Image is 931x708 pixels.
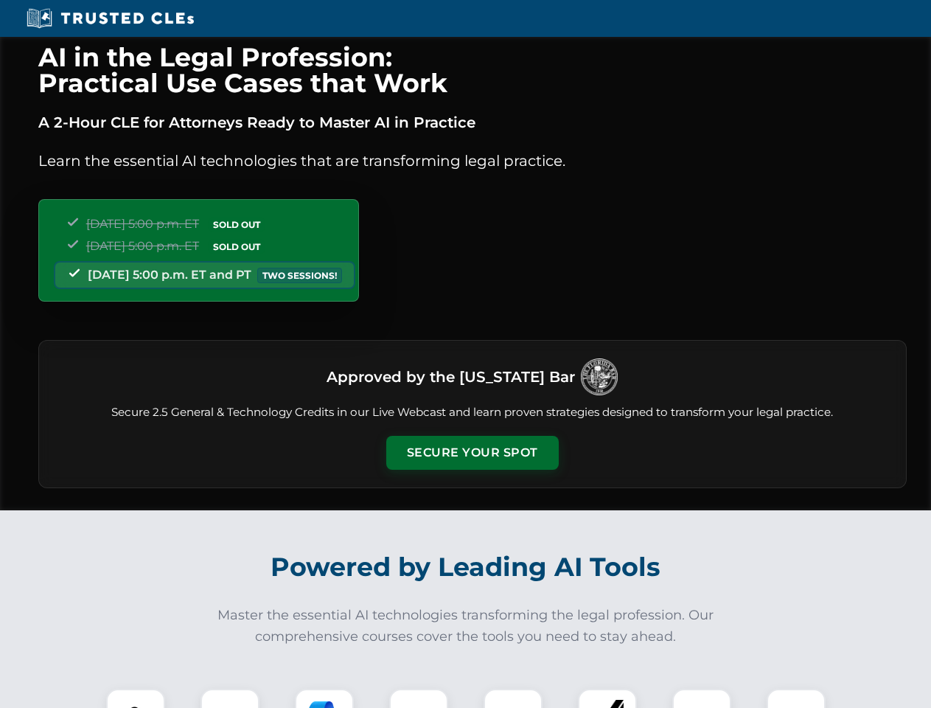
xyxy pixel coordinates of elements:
img: Trusted CLEs [22,7,198,29]
h3: Approved by the [US_STATE] Bar [327,364,575,390]
img: Logo [581,358,618,395]
span: [DATE] 5:00 p.m. ET [86,217,199,231]
button: Secure Your Spot [386,436,559,470]
p: Secure 2.5 General & Technology Credits in our Live Webcast and learn proven strategies designed ... [57,404,888,421]
h1: AI in the Legal Profession: Practical Use Cases that Work [38,44,907,96]
span: [DATE] 5:00 p.m. ET [86,239,199,253]
span: SOLD OUT [208,239,265,254]
span: SOLD OUT [208,217,265,232]
p: Learn the essential AI technologies that are transforming legal practice. [38,149,907,173]
p: A 2-Hour CLE for Attorneys Ready to Master AI in Practice [38,111,907,134]
h2: Powered by Leading AI Tools [57,541,874,593]
p: Master the essential AI technologies transforming the legal profession. Our comprehensive courses... [208,605,724,648]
